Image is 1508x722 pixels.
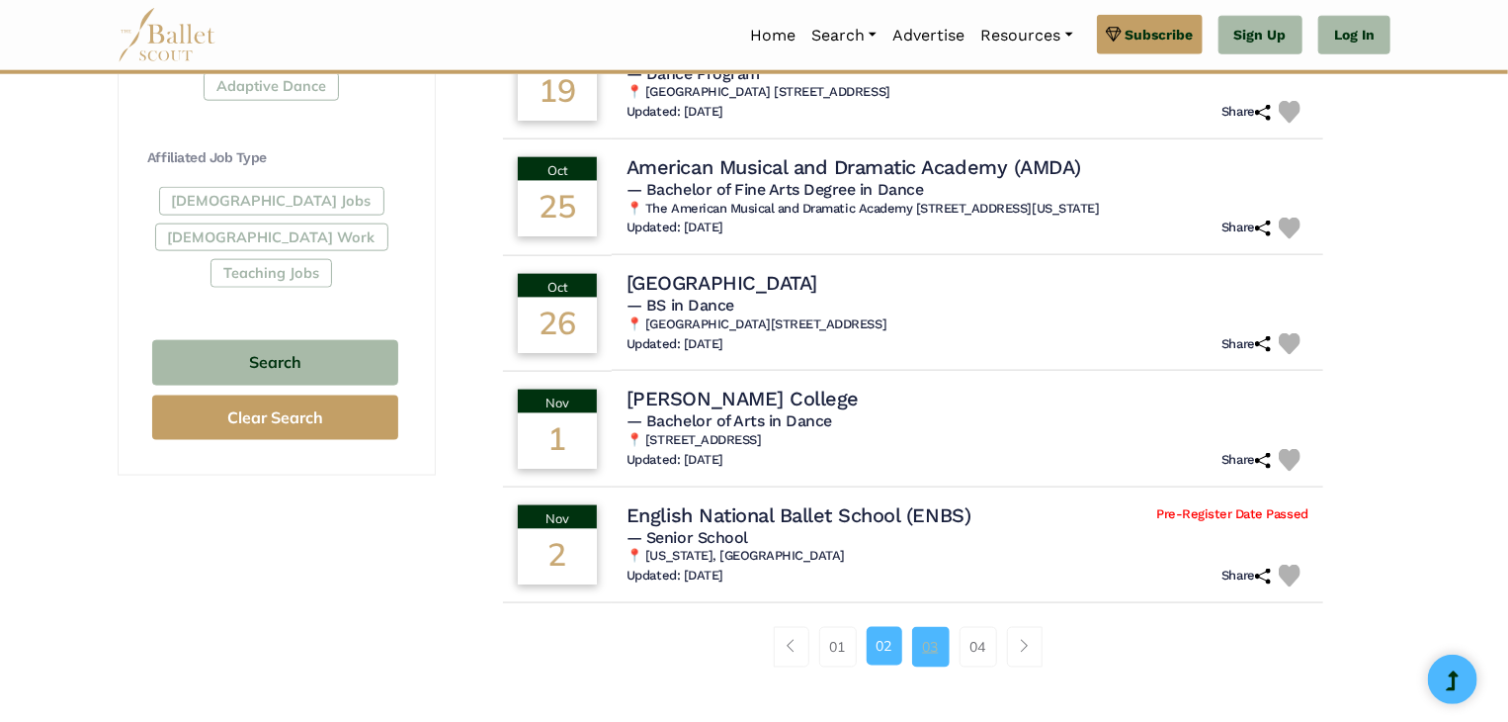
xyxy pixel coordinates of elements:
div: 26 [518,298,597,353]
button: Clear Search [152,396,398,440]
h6: 📍 [US_STATE], [GEOGRAPHIC_DATA] [627,548,1308,565]
h6: 📍 The American Musical and Dramatic Academy [STREET_ADDRESS][US_STATE] [627,201,1308,218]
h6: Updated: [DATE] [627,104,723,121]
div: Oct [518,157,597,181]
span: — Bachelor of Arts in Dance [627,411,832,430]
span: Pre-Register Date Passed [1156,506,1307,523]
h6: Share [1221,568,1271,585]
nav: Page navigation example [774,627,1053,667]
div: 1 [518,413,597,469]
h6: Share [1221,220,1271,236]
span: — Bachelor of Fine Arts Degree in Dance [627,180,923,199]
a: Log In [1318,16,1390,55]
h6: Updated: [DATE] [627,568,723,585]
img: gem.svg [1106,24,1122,45]
a: Search [803,15,884,56]
div: Nov [518,390,597,413]
a: 04 [960,627,997,667]
span: — Dance Program [627,64,760,83]
div: 25 [518,181,597,236]
h4: [PERSON_NAME] College [627,386,859,411]
h6: Share [1221,336,1271,353]
h6: 📍 [GEOGRAPHIC_DATA] [STREET_ADDRESS] [627,84,1308,101]
h4: Affiliated Job Type [147,148,403,168]
span: Subscribe [1126,24,1194,45]
div: 2 [518,529,597,585]
h6: Share [1221,104,1271,121]
h6: 📍 [STREET_ADDRESS] [627,432,1308,449]
h6: Updated: [DATE] [627,220,723,236]
a: 01 [819,627,857,667]
div: Oct [518,274,597,298]
div: 19 [518,65,597,121]
h4: English National Ballet School (ENBS) [627,502,970,528]
a: Sign Up [1218,16,1302,55]
button: Search [152,340,398,387]
a: Subscribe [1097,15,1203,54]
a: 03 [912,627,950,667]
a: Advertise [884,15,972,56]
h6: Share [1221,452,1271,469]
h4: [GEOGRAPHIC_DATA] [627,270,817,296]
h6: 📍 [GEOGRAPHIC_DATA][STREET_ADDRESS] [627,316,1308,333]
span: — Senior School [627,528,748,547]
h6: Updated: [DATE] [627,452,723,469]
div: Nov [518,505,597,529]
a: Home [742,15,803,56]
span: — BS in Dance [627,296,734,315]
a: Resources [972,15,1080,56]
h4: American Musical and Dramatic Academy (AMDA) [627,154,1081,180]
a: 02 [867,627,902,665]
h6: Updated: [DATE] [627,336,723,353]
